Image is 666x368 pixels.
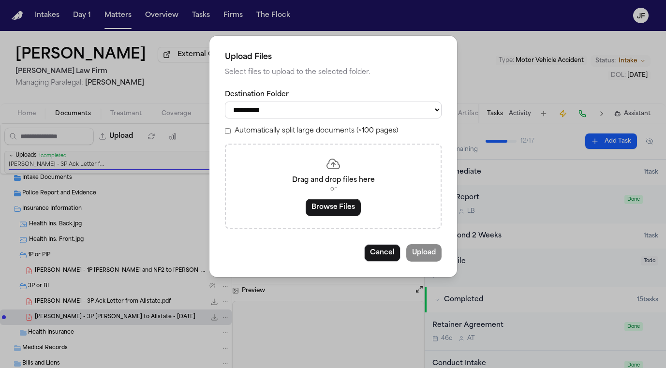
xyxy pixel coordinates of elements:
[237,176,429,185] p: Drag and drop files here
[306,199,361,216] button: Browse Files
[237,185,429,193] p: or
[406,244,442,262] button: Upload
[225,51,442,63] h2: Upload Files
[225,90,442,100] label: Destination Folder
[235,126,398,136] label: Automatically split large documents (>100 pages)
[225,67,442,78] p: Select files to upload to the selected folder.
[364,244,400,262] button: Cancel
